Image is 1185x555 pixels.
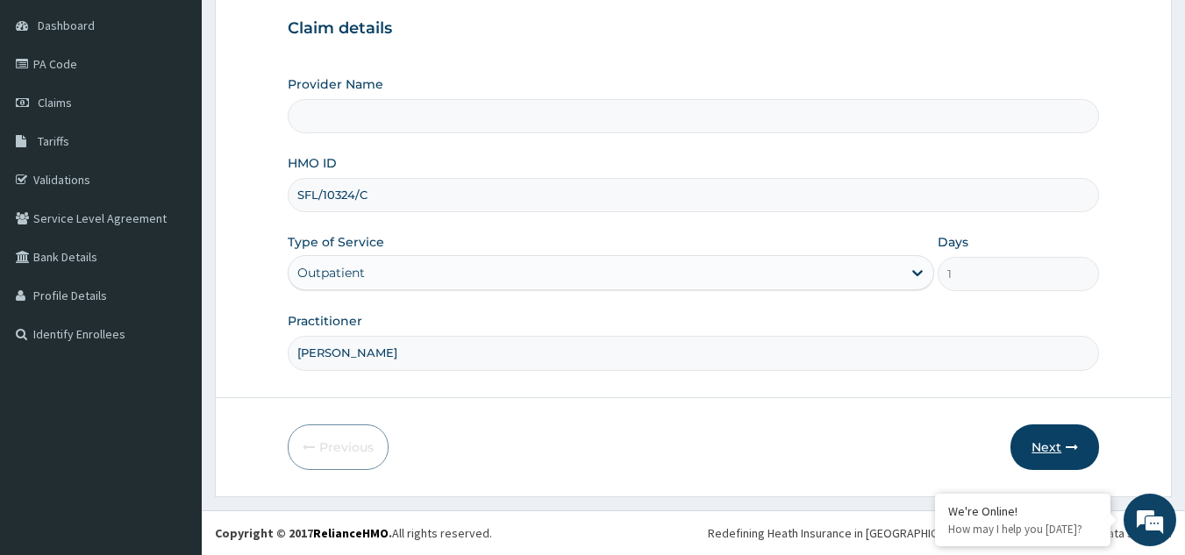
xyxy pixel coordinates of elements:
[32,88,71,132] img: d_794563401_company_1708531726252_794563401
[288,336,1100,370] input: Enter Name
[215,525,392,541] strong: Copyright © 2017 .
[938,233,968,251] label: Days
[38,95,72,110] span: Claims
[9,369,334,430] textarea: Type your message and hit 'Enter'
[288,154,337,172] label: HMO ID
[948,503,1097,519] div: We're Online!
[313,525,389,541] a: RelianceHMO
[102,166,242,343] span: We're online!
[288,75,383,93] label: Provider Name
[288,312,362,330] label: Practitioner
[288,178,1100,212] input: Enter HMO ID
[38,133,69,149] span: Tariffs
[288,424,389,470] button: Previous
[91,98,295,121] div: Chat with us now
[202,510,1185,555] footer: All rights reserved.
[288,19,1100,39] h3: Claim details
[708,524,1172,542] div: Redefining Heath Insurance in [GEOGRAPHIC_DATA] using Telemedicine and Data Science!
[288,233,384,251] label: Type of Service
[297,264,365,281] div: Outpatient
[948,522,1097,537] p: How may I help you today?
[288,9,330,51] div: Minimize live chat window
[38,18,95,33] span: Dashboard
[1010,424,1099,470] button: Next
